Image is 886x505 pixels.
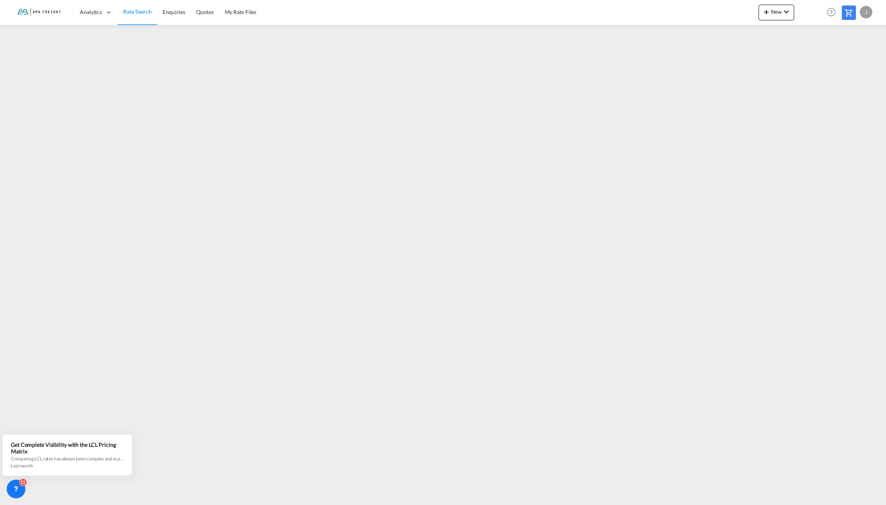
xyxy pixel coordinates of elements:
span: New [762,9,791,15]
div: J [860,6,872,18]
span: Rate Search [123,8,152,15]
button: icon-plus 400-fgNewicon-chevron-down [759,5,794,20]
img: f843cad07f0a11efa29f0335918cc2fb.png [12,4,64,21]
md-icon: icon-plus 400-fg [762,7,771,16]
div: Help [825,5,842,20]
span: Quotes [196,9,213,15]
span: Enquiries [163,9,185,15]
span: Help [825,5,838,19]
span: My Rate Files [225,9,257,15]
md-icon: icon-chevron-down [782,7,791,16]
span: Analytics [80,8,102,16]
